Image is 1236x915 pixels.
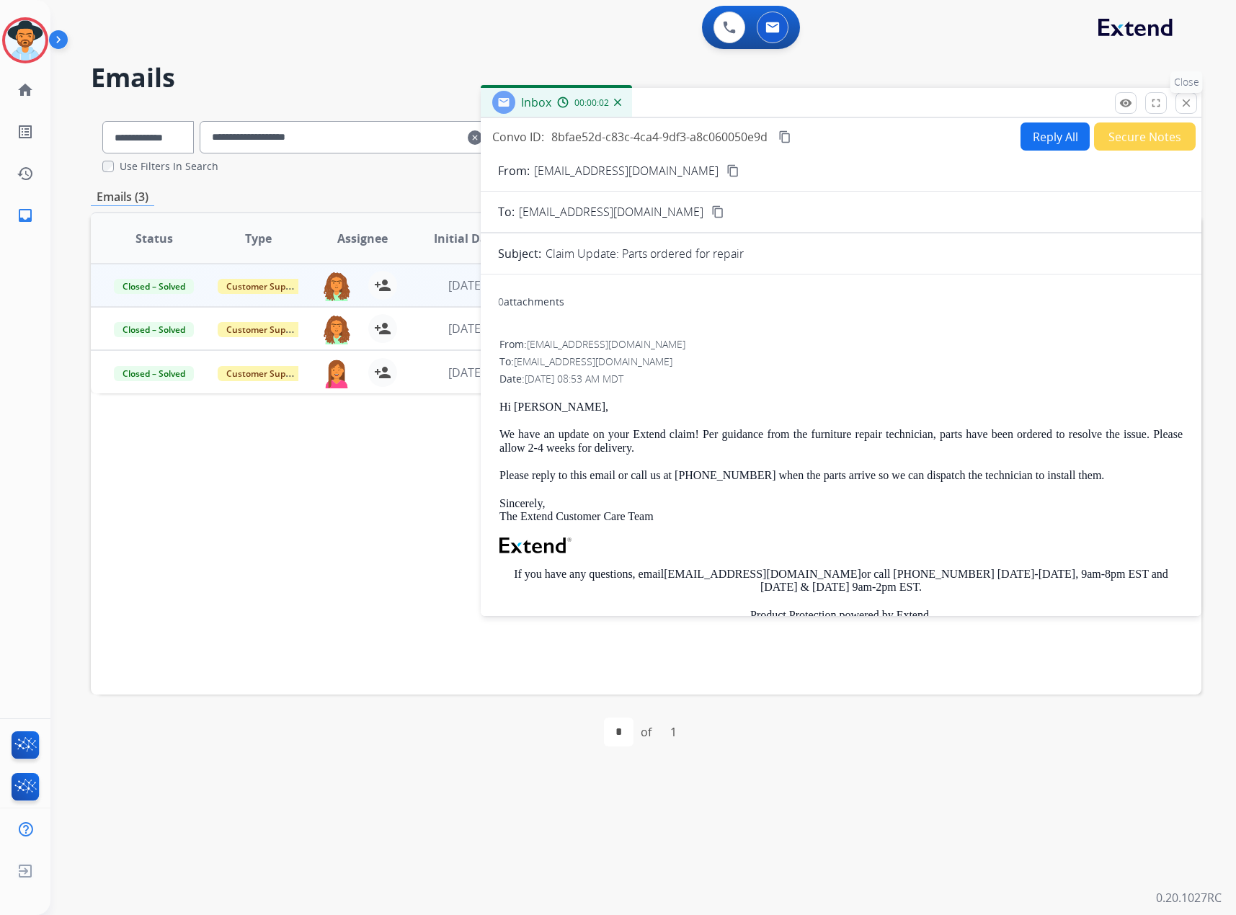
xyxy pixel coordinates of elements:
span: [DATE] 08:53 AM MDT [525,372,623,385]
p: Emails (3) [91,188,154,206]
p: Sincerely, The Extend Customer Care Team [499,497,1183,524]
span: Customer Support [218,322,311,337]
mat-icon: remove_red_eye [1119,97,1132,110]
p: Subject: [498,245,541,262]
span: Closed – Solved [114,322,194,337]
button: Secure Notes [1094,122,1196,151]
mat-icon: person_add [374,277,391,294]
mat-icon: list_alt [17,123,34,140]
p: To: [498,203,515,220]
p: We have an update on your Extend claim! Per guidance from the furniture repair technician, parts ... [499,428,1183,455]
h2: Emails [91,63,1201,92]
span: 00:00:02 [574,97,609,109]
p: Claim Update: Parts ordered for repair [546,245,744,262]
div: of [641,723,652,741]
p: If you have any questions, email or call [PHONE_NUMBER] [DATE]-[DATE], 9am-8pm EST and [DATE] & [... [499,568,1183,594]
button: Reply All [1021,122,1090,151]
span: [EMAIL_ADDRESS][DOMAIN_NAME] [519,203,703,220]
p: 0.20.1027RC [1156,889,1222,906]
span: Status [135,230,173,247]
mat-icon: history [17,165,34,182]
mat-icon: person_add [374,364,391,381]
div: Date: [499,372,1183,386]
span: Initial Date [434,230,499,247]
span: 0 [498,295,504,308]
span: Inbox [521,94,551,110]
p: Convo ID: [492,128,544,146]
span: [DATE] [448,321,484,336]
img: agent-avatar [322,358,351,388]
a: [EMAIL_ADDRESS][DOMAIN_NAME] [664,568,861,580]
mat-icon: inbox [17,207,34,224]
span: 8bfae52d-c83c-4ca4-9df3-a8c060050e9d [551,129,768,145]
mat-icon: fullscreen [1150,97,1162,110]
mat-icon: clear [468,129,482,146]
div: attachments [498,295,564,309]
span: [DATE] [448,277,484,293]
span: [DATE] [448,365,484,380]
p: Product Protection powered by Extend. Extend, Inc. is the Administrator and Extend Warranty Servi... [499,609,1183,675]
span: Customer Support [218,279,311,294]
span: Assignee [337,230,388,247]
label: Use Filters In Search [120,159,218,174]
span: Type [245,230,272,247]
span: Customer Support [218,366,311,381]
img: avatar [5,20,45,61]
p: [EMAIL_ADDRESS][DOMAIN_NAME] [534,162,719,179]
span: Closed – Solved [114,366,194,381]
img: agent-avatar [322,314,351,344]
mat-icon: content_copy [711,205,724,218]
p: Hi [PERSON_NAME], [499,401,1183,414]
mat-icon: person_add [374,320,391,337]
span: Closed – Solved [114,279,194,294]
mat-icon: home [17,81,34,99]
div: 1 [659,718,688,746]
img: agent-avatar [322,271,351,301]
div: To: [499,354,1183,369]
mat-icon: content_copy [778,130,791,143]
p: From: [498,162,530,179]
img: Extend Logo [499,537,572,553]
p: Please reply to this email or call us at [PHONE_NUMBER] when the parts arrive so we can dispatch ... [499,469,1183,482]
button: Close [1175,92,1197,114]
p: Close [1170,71,1203,93]
mat-icon: content_copy [726,164,739,177]
mat-icon: close [1180,97,1193,110]
div: From: [499,337,1183,352]
span: [EMAIL_ADDRESS][DOMAIN_NAME] [527,337,685,351]
span: [EMAIL_ADDRESS][DOMAIN_NAME] [514,354,672,368]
